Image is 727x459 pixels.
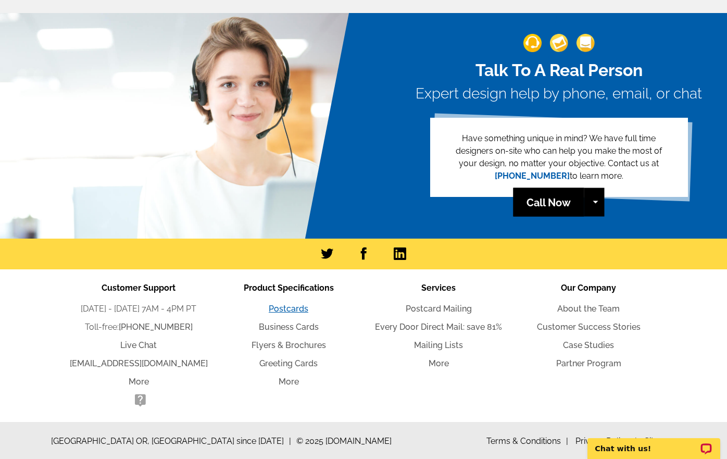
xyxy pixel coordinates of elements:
li: Toll-free: [64,321,214,333]
a: Partner Program [556,358,621,368]
span: © 2025 [DOMAIN_NAME] [296,435,392,448]
h2: Talk To A Real Person [416,60,702,80]
a: Postcard Mailing [406,304,472,314]
a: Business Cards [259,322,319,332]
span: [GEOGRAPHIC_DATA] OR, [GEOGRAPHIC_DATA] since [DATE] [51,435,291,448]
a: About the Team [557,304,620,314]
a: [EMAIL_ADDRESS][DOMAIN_NAME] [70,358,208,368]
a: Flyers & Brochures [252,340,326,350]
img: support-img-3_1.png [576,34,595,52]
span: Services [421,283,456,293]
iframe: LiveChat chat widget [581,426,727,459]
a: Greeting Cards [259,358,318,368]
a: [PHONE_NUMBER] [495,171,570,181]
a: More [429,358,449,368]
a: Customer Success Stories [537,322,641,332]
a: Case Studies [563,340,614,350]
span: Customer Support [102,283,176,293]
a: More [279,377,299,387]
a: More [129,377,149,387]
a: Postcards [269,304,308,314]
img: support-img-1.png [523,34,542,52]
a: Every Door Direct Mail: save 81% [375,322,502,332]
a: Privacy Policy [575,436,637,446]
span: Our Company [561,283,616,293]
a: Terms & Conditions [486,436,568,446]
li: [DATE] - [DATE] 7AM - 4PM PT [64,303,214,315]
span: Product Specifications [244,283,334,293]
a: Call Now [513,188,584,217]
a: [PHONE_NUMBER] [119,322,193,332]
p: Have something unique in mind? We have full time designers on-site who can help you make the most... [447,132,671,182]
a: Live Chat [120,340,157,350]
img: support-img-2.png [550,34,568,52]
a: Mailing Lists [414,340,463,350]
h3: Expert design help by phone, email, or chat [416,85,702,103]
